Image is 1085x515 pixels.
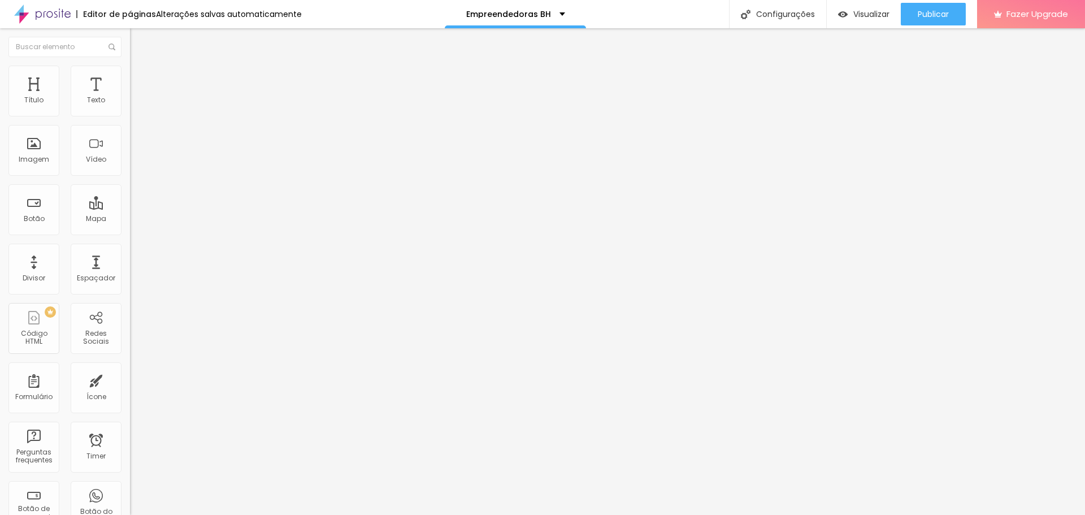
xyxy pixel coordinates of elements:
[76,10,156,18] div: Editor de páginas
[11,330,56,346] div: Código HTML
[156,10,302,18] div: Alterações salvas automaticamente
[8,37,121,57] input: Buscar elemento
[19,155,49,163] div: Imagem
[741,10,750,19] img: Icone
[73,330,118,346] div: Redes Sociais
[838,10,848,19] img: view-1.svg
[23,274,45,282] div: Divisor
[130,28,1085,515] iframe: Editor
[11,448,56,465] div: Perguntas frequentes
[901,3,966,25] button: Publicar
[15,393,53,401] div: Formulário
[86,452,106,460] div: Timer
[87,96,105,104] div: Texto
[86,155,106,163] div: Vídeo
[24,96,44,104] div: Título
[466,10,551,18] p: Empreendedoras BH
[827,3,901,25] button: Visualizar
[853,10,889,19] span: Visualizar
[86,215,106,223] div: Mapa
[108,44,115,50] img: Icone
[24,215,45,223] div: Botão
[1006,9,1068,19] span: Fazer Upgrade
[77,274,115,282] div: Espaçador
[918,10,949,19] span: Publicar
[86,393,106,401] div: Ícone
